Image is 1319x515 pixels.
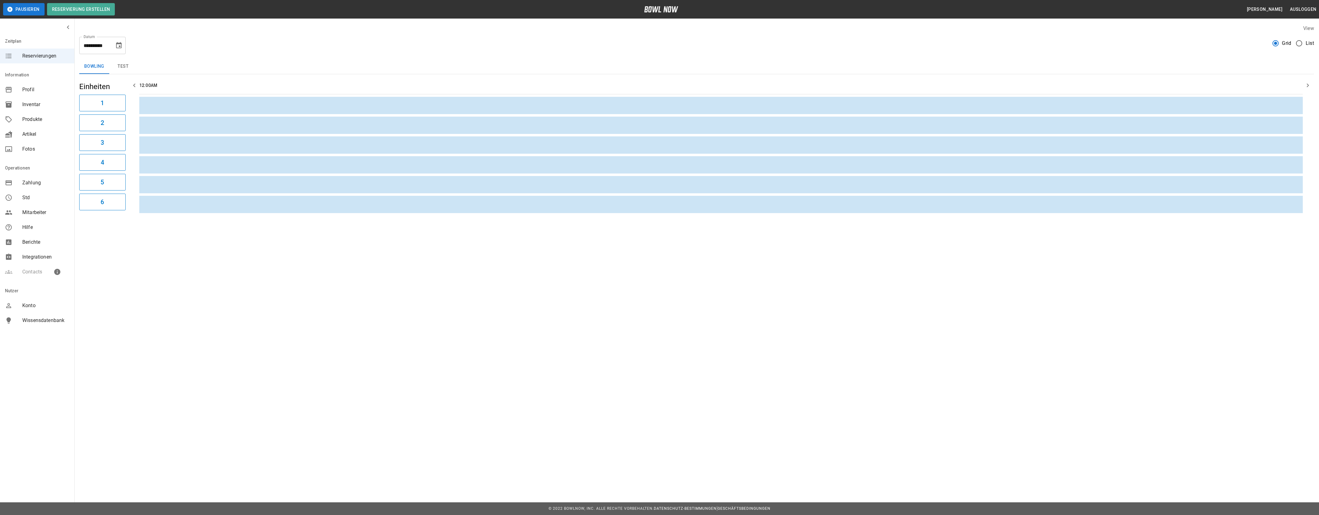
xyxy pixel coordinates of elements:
span: Inventar [22,101,69,108]
h6: 2 [101,118,104,128]
h6: 5 [101,177,104,187]
button: 3 [79,134,126,151]
button: 4 [79,154,126,171]
table: sticky table [137,74,1305,216]
span: © 2022 BowlNow, Inc. Alle Rechte vorbehalten. [549,506,654,511]
span: Grid [1282,40,1291,47]
label: View [1303,25,1314,31]
button: 5 [79,174,126,191]
th: 12:00AM [139,77,1303,94]
h6: 1 [101,98,104,108]
button: 6 [79,194,126,210]
a: Datenschutz-Bestimmungen [654,506,717,511]
span: Berichte [22,238,69,246]
h6: 4 [101,157,104,167]
span: Zahlung [22,179,69,187]
button: [PERSON_NAME] [1244,4,1285,15]
span: Integrationen [22,253,69,261]
span: Profil [22,86,69,93]
span: Artikel [22,131,69,138]
h6: 3 [101,138,104,148]
span: Std [22,194,69,201]
span: Hilfe [22,224,69,231]
button: test [109,59,137,74]
button: Choose date, selected date is 9. Sep. 2025 [113,39,125,52]
button: Reservierung erstellen [47,3,115,15]
span: Fotos [22,145,69,153]
span: List [1306,40,1314,47]
a: Geschäftsbedingungen [718,506,770,511]
img: logo [644,6,678,12]
span: Reservierungen [22,52,69,60]
button: Pausieren [3,3,45,15]
h6: 6 [101,197,104,207]
span: Mitarbeiter [22,209,69,216]
span: Wissensdatenbank [22,317,69,324]
button: Ausloggen [1287,4,1319,15]
span: Konto [22,302,69,309]
button: Bowling [79,59,109,74]
div: inventory tabs [79,59,1314,74]
button: 2 [79,114,126,131]
span: Produkte [22,116,69,123]
h5: Einheiten [79,82,126,92]
button: 1 [79,95,126,111]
